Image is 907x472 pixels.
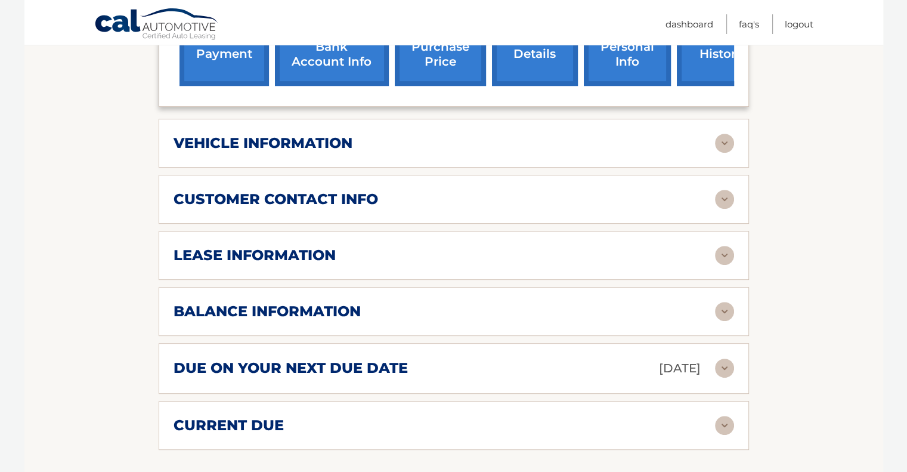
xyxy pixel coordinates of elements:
[94,8,219,42] a: Cal Automotive
[715,302,734,321] img: accordion-rest.svg
[174,190,378,208] h2: customer contact info
[677,8,766,86] a: payment history
[715,359,734,378] img: accordion-rest.svg
[174,417,284,434] h2: current due
[739,14,759,34] a: FAQ's
[659,358,701,379] p: [DATE]
[715,246,734,265] img: accordion-rest.svg
[584,8,671,86] a: update personal info
[715,416,734,435] img: accordion-rest.svg
[395,8,486,86] a: request purchase price
[785,14,813,34] a: Logout
[174,303,361,320] h2: balance information
[174,246,336,264] h2: lease information
[492,8,578,86] a: account details
[665,14,713,34] a: Dashboard
[174,134,352,152] h2: vehicle information
[275,8,389,86] a: Add/Remove bank account info
[715,134,734,153] img: accordion-rest.svg
[174,359,408,377] h2: due on your next due date
[179,8,269,86] a: make a payment
[715,190,734,209] img: accordion-rest.svg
